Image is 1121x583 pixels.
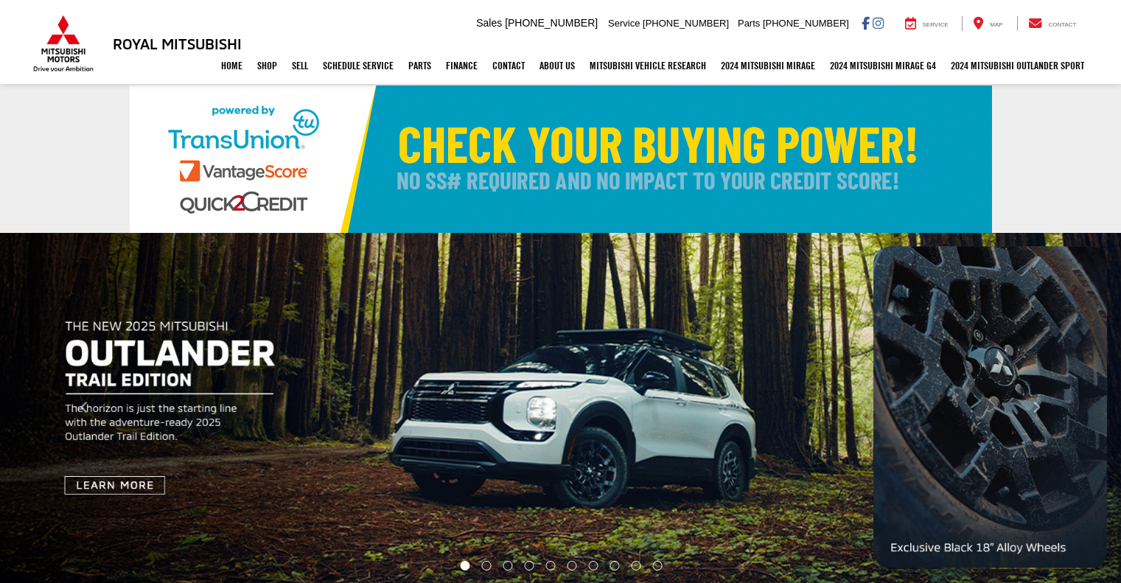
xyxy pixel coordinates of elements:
[631,561,640,570] li: Go to slide number 9.
[250,47,284,84] a: Shop
[130,85,992,233] img: Check Your Buying Power
[30,15,97,72] img: Mitsubishi
[567,561,576,570] li: Go to slide number 6.
[643,18,729,29] span: [PHONE_NUMBER]
[582,47,713,84] a: Mitsubishi Vehicle Research
[460,561,469,570] li: Go to slide number 1.
[943,47,1092,84] a: 2024 Mitsubishi Outlander SPORT
[485,47,532,84] a: Contact
[1017,16,1088,31] a: Contact
[113,35,242,52] h3: Royal Mitsubishi
[1048,21,1076,28] span: Contact
[505,17,598,29] span: [PHONE_NUMBER]
[525,561,534,570] li: Go to slide number 4.
[315,47,401,84] a: Schedule Service: Opens in a new tab
[652,561,662,570] li: Go to slide number 10.
[823,47,943,84] a: 2024 Mitsubishi Mirage G4
[962,16,1013,31] a: Map
[990,21,1002,28] span: Map
[482,561,492,570] li: Go to slide number 2.
[546,561,556,570] li: Go to slide number 5.
[214,47,250,84] a: Home
[439,47,485,84] a: Finance
[610,561,619,570] li: Go to slide number 8.
[923,21,949,28] span: Service
[401,47,439,84] a: Parts: Opens in a new tab
[608,18,640,29] span: Service
[713,47,823,84] a: 2024 Mitsubishi Mirage
[738,18,760,29] span: Parts
[862,17,870,29] a: Facebook: Click to visit our Facebook page
[284,47,315,84] a: Sell
[503,561,513,570] li: Go to slide number 3.
[763,18,849,29] span: [PHONE_NUMBER]
[532,47,582,84] a: About Us
[894,16,960,31] a: Service
[476,17,502,29] span: Sales
[953,262,1121,554] button: Click to view next picture.
[873,17,884,29] a: Instagram: Click to visit our Instagram page
[588,561,598,570] li: Go to slide number 7.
